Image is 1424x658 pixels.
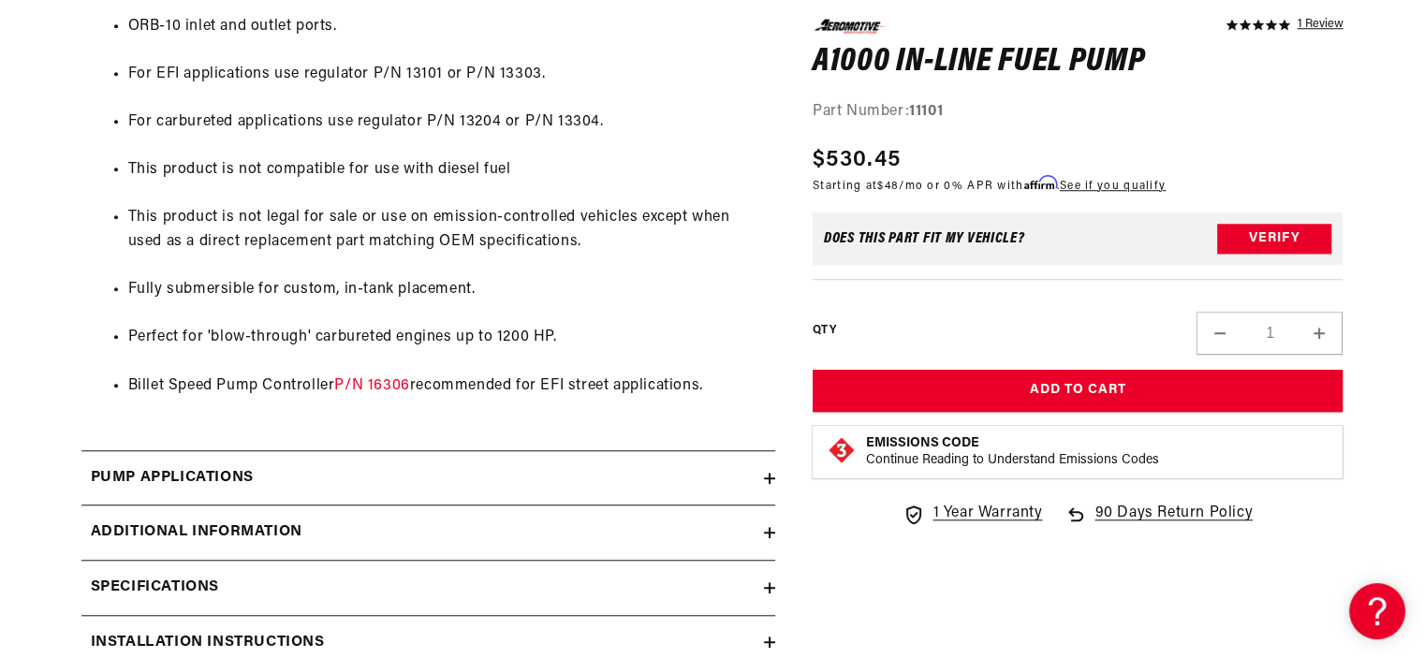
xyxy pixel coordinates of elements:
[866,435,1159,469] button: Emissions CodeContinue Reading to Understand Emissions Codes
[81,451,775,505] summary: Pump Applications
[909,104,943,119] strong: 11101
[128,15,766,39] li: ORB-10 inlet and outlet ports.
[81,561,775,615] summary: Specifications
[813,370,1343,412] button: Add to Cart
[813,323,836,339] label: QTY
[1024,175,1057,189] span: Affirm
[827,435,857,465] img: Emissions code
[866,452,1159,469] p: Continue Reading to Understand Emissions Codes
[334,378,409,393] a: P/N 16306
[91,576,219,600] h2: Specifications
[128,278,766,302] li: Fully submersible for custom, in-tank placement.
[1064,502,1253,545] a: 90 Days Return Policy
[1297,19,1343,32] a: 1 reviews
[877,180,899,191] span: $48
[91,631,325,655] h2: Installation Instructions
[128,374,766,399] li: Billet Speed Pump Controller recommended for EFI street applications.
[813,142,901,176] span: $530.45
[813,47,1343,77] h1: A1000 In-Line Fuel Pump
[128,326,766,350] li: Perfect for 'blow-through' carbureted engines up to 1200 HP.
[824,231,1025,246] div: Does This part fit My vehicle?
[813,176,1166,194] p: Starting at /mo or 0% APR with .
[81,505,775,560] summary: Additional information
[128,63,766,87] li: For EFI applications use regulator P/N 13101 or P/N 13303.
[1217,224,1331,254] button: Verify
[813,100,1343,124] div: Part Number:
[91,520,302,545] h2: Additional information
[866,436,979,450] strong: Emissions Code
[128,110,766,135] li: For carbureted applications use regulator P/N 13204 or P/N 13304.
[128,206,766,254] li: This product is not legal for sale or use on emission-controlled vehicles except when used as a d...
[932,502,1042,526] span: 1 Year Warranty
[128,158,766,183] li: This product is not compatible for use with diesel fuel
[1060,180,1166,191] a: See if you qualify - Learn more about Affirm Financing (opens in modal)
[1094,502,1253,545] span: 90 Days Return Policy
[91,466,254,490] h2: Pump Applications
[903,502,1042,526] a: 1 Year Warranty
